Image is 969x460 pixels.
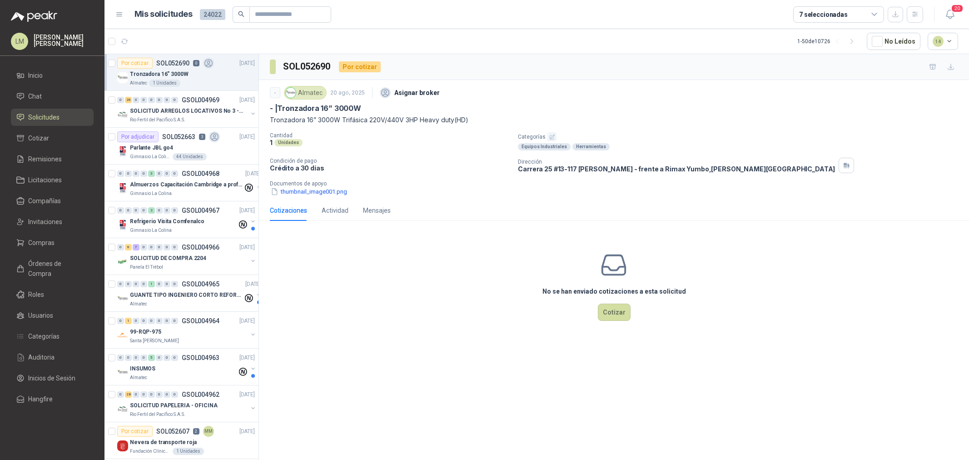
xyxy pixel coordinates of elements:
div: 1 Unidades [149,80,180,87]
div: 0 [164,281,170,287]
div: 0 [133,355,139,361]
p: Refrigerio Visita Comfenalco [130,217,204,226]
div: 0 [133,170,139,177]
p: Fundación Clínica Shaio [130,448,171,455]
p: Asignar broker [394,88,440,98]
p: Rio Fertil del Pacífico S.A.S. [130,411,185,418]
p: 20 ago, 2025 [330,89,365,97]
p: [DATE] [239,354,255,362]
a: 0 0 0 0 5 0 0 0 GSOL004963[DATE] Company LogoINSUMOSAlmatec [117,352,257,381]
p: Panela El Trébol [130,264,163,271]
div: 5 [148,355,155,361]
div: 0 [148,97,155,103]
p: SOL052663 [162,134,195,140]
p: Categorías [518,132,965,141]
div: 0 [171,355,178,361]
img: Company Logo [117,256,128,267]
a: Usuarios [11,307,94,324]
p: [DATE] [239,133,255,141]
div: 0 [140,97,147,103]
p: GSOL004966 [182,244,219,250]
div: 0 [171,244,178,250]
p: [DATE] [239,390,255,399]
h3: No se han enviado cotizaciones a esta solicitud [542,286,686,296]
div: 0 [148,244,155,250]
div: 0 [117,281,124,287]
div: 0 [156,97,163,103]
p: GSOL004965 [182,281,219,287]
p: GSOL004967 [182,207,219,214]
div: 0 [117,244,124,250]
div: - [270,87,280,98]
p: 0 [193,60,199,66]
div: 0 [125,281,132,287]
a: Inicio [11,67,94,84]
p: [DATE] [245,170,261,178]
p: 2 [193,428,199,435]
span: Órdenes de Compra [28,259,85,279]
span: search [238,11,244,17]
div: 6 [125,244,132,250]
p: INSUMOS [130,365,155,373]
p: Gimnasio La Colina [130,227,172,234]
p: GUANTE TIPO INGENIERO CORTO REFORZADO [130,291,243,300]
span: Licitaciones [28,175,62,185]
p: SOL052690 [156,60,189,66]
div: 7 [133,244,139,250]
div: 0 [140,170,147,177]
img: Company Logo [286,88,296,98]
button: 20 [942,6,958,23]
div: 0 [156,281,163,287]
p: Tronzadora 16” 3000W [130,70,189,79]
p: [DATE] [239,427,255,436]
div: Por adjudicar [117,131,159,142]
button: 14 [928,33,959,50]
span: 24022 [200,9,225,20]
span: Cotizar [28,133,49,143]
div: 0 [125,170,132,177]
div: 0 [117,97,124,103]
img: Company Logo [117,183,128,194]
div: 0 [148,391,155,398]
p: 3 [199,134,205,140]
span: Invitaciones [28,217,62,227]
div: 7 seleccionadas [799,10,848,20]
img: Company Logo [117,220,128,230]
div: 0 [171,391,178,398]
div: 1 - 50 de 10726 [797,34,860,49]
img: Company Logo [117,109,128,120]
p: Condición de pago [270,158,511,164]
div: Mensajes [363,205,391,215]
p: Parlante JBL go4 [130,144,173,152]
a: Compañías [11,192,94,210]
p: GSOL004962 [182,391,219,398]
div: 0 [125,207,132,214]
a: 0 26 0 0 0 0 0 0 GSOL004969[DATE] Company LogoSOLICITUD ARREGLOS LOCATIVOS No 3 - PICHINDERio Fer... [117,95,257,124]
p: [DATE] [239,206,255,215]
p: [DATE] [239,59,255,68]
div: LM [11,33,28,50]
a: Remisiones [11,150,94,168]
p: Almatec [130,374,147,381]
div: 0 [156,244,163,250]
p: Carrera 25 #13-117 [PERSON_NAME] - frente a Rimax Yumbo , [PERSON_NAME][GEOGRAPHIC_DATA] [518,165,835,173]
div: 0 [164,244,170,250]
p: - | Tronzadora 16” 3000W [270,104,361,113]
div: 26 [125,97,132,103]
div: 0 [133,391,139,398]
p: GSOL004968 [182,170,219,177]
p: Santa [PERSON_NAME] [130,337,179,345]
div: 0 [171,97,178,103]
p: GSOL004963 [182,355,219,361]
p: SOLICITUD ARREGLOS LOCATIVOS No 3 - PICHINDE [130,107,243,115]
div: 0 [117,355,124,361]
div: 0 [117,170,124,177]
div: 44 Unidades [173,153,207,160]
p: [DATE] [239,96,255,105]
a: 0 28 0 0 0 0 0 0 GSOL004962[DATE] Company LogoSOLICITUD PAPELERIA - OFICINARio Fertil del Pacífic... [117,389,257,418]
p: Gimnasio La Colina [130,190,172,197]
div: 0 [171,318,178,324]
a: Licitaciones [11,171,94,189]
div: 0 [171,207,178,214]
p: SOLICITUD DE COMPRA 2204 [130,254,206,263]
